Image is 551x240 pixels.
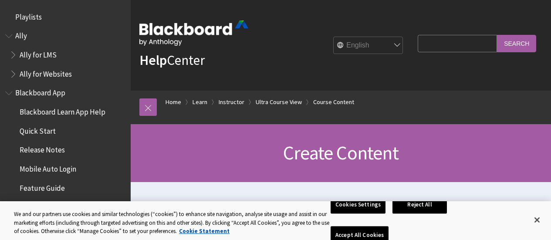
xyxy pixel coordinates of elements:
span: Feature Guide [20,181,65,193]
span: Ally [15,29,27,41]
span: Blackboard Learn App Help [20,105,105,116]
span: Blackboard App [15,86,65,98]
a: Instructor [219,97,244,108]
a: Course Content [313,97,354,108]
button: Cookies Settings [331,196,385,214]
button: Close [527,210,547,230]
span: Release Notes [20,143,65,155]
span: Mobile Auto Login [20,162,76,173]
span: Ally for Websites [20,67,72,78]
a: Ultra Course View [256,97,302,108]
span: Quick Start [20,124,56,135]
a: HelpCenter [139,51,205,69]
span: Playlists [15,10,42,21]
img: Blackboard by Anthology [139,20,248,46]
select: Site Language Selector [334,37,403,54]
span: Instructors [20,200,55,212]
nav: Book outline for Playlists [5,10,125,24]
button: Reject All [392,196,447,214]
span: Ally for LMS [20,47,57,59]
input: Search [497,35,536,52]
a: More information about your privacy, opens in a new tab [179,227,230,235]
a: Learn [193,97,207,108]
div: We and our partners use cookies and similar technologies (“cookies”) to enhance site navigation, ... [14,210,331,236]
span: Create Content [283,141,399,165]
nav: Book outline for Anthology Ally Help [5,29,125,81]
a: Home [166,97,181,108]
strong: Help [139,51,167,69]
